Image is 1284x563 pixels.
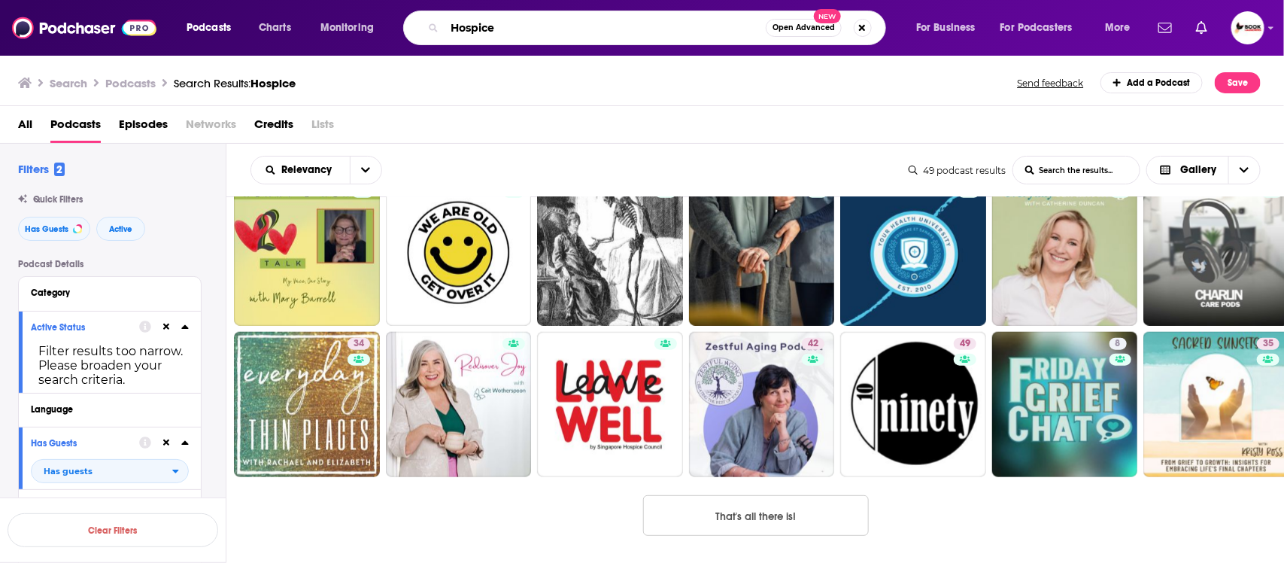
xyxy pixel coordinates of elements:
a: Episodes [119,112,168,143]
button: Show profile menu [1231,11,1264,44]
span: Quick Filters [33,194,83,205]
div: 49 podcast results [909,165,1006,176]
div: Search podcasts, credits, & more... [417,11,900,45]
span: Relevancy [282,165,338,175]
span: Open Advanced [773,24,835,32]
span: More [1105,17,1131,38]
div: Active Status [31,322,129,333]
a: 49 [840,332,986,478]
button: Category [31,283,189,302]
button: open menu [176,16,250,40]
span: Lists [311,112,334,143]
span: Has Guests [25,225,68,233]
span: Podcasts [187,17,231,38]
a: All [18,112,32,143]
span: Active [109,225,132,233]
span: Networks [186,112,236,143]
button: Active [96,217,145,241]
h3: Podcasts [105,76,156,90]
button: open menu [251,165,350,175]
button: Save [1215,72,1261,93]
button: open menu [350,157,381,184]
span: For Business [916,17,976,38]
a: Show notifications dropdown [1152,15,1178,41]
span: Hospice [250,76,296,90]
a: 8 [1109,338,1127,350]
a: 49 [954,338,976,350]
h2: filter dropdown [31,459,189,483]
span: Gallery [1180,165,1216,175]
button: Has Guests [18,217,90,241]
div: Search Results: [174,76,296,90]
span: 8 [1116,336,1121,351]
button: Clear Filters [8,513,218,547]
a: Search Results:Hospice [174,76,296,90]
span: 35 [1263,336,1273,351]
div: Filter results too narrow. Please broaden your search criteria. [31,344,189,387]
div: Has Guests [31,438,129,449]
span: Has guests [44,467,93,476]
span: 2 [54,163,65,176]
span: New [814,9,841,23]
input: Search podcasts, credits, & more... [445,16,766,40]
button: Language [31,400,189,418]
button: Open AdvancedNew [766,19,842,37]
a: Charts [249,16,300,40]
button: open menu [1094,16,1149,40]
a: 8 [992,332,1138,478]
p: Podcast Details [18,259,202,269]
a: 35 [1257,338,1279,350]
span: Logged in as BookLaunchers [1231,11,1264,44]
span: Charts [259,17,291,38]
div: Category [31,288,179,298]
button: Has Guests [31,434,139,452]
button: open menu [310,16,393,40]
button: Active Status [31,318,139,336]
a: Credits [254,112,293,143]
img: User Profile [1231,11,1264,44]
h3: Search [50,76,87,90]
button: Brand Safety & Suitability [31,496,189,515]
button: Send feedback [1013,77,1088,90]
span: Monitoring [320,17,374,38]
a: Add a Podcast [1100,72,1204,93]
span: 42 [808,336,818,351]
button: open menu [31,459,189,483]
button: Nothing here. [643,495,869,536]
button: open menu [991,16,1094,40]
button: Choose View [1146,156,1261,184]
a: 34 [234,332,380,478]
img: Podchaser - Follow, Share and Rate Podcasts [12,14,156,42]
a: 42 [802,338,824,350]
span: For Podcasters [1000,17,1073,38]
a: Show notifications dropdown [1190,15,1213,41]
span: 49 [960,336,970,351]
button: open menu [906,16,994,40]
h2: Filters [18,162,65,176]
a: 42 [689,332,835,478]
a: 34 [348,338,370,350]
span: 34 [354,336,364,351]
div: Language [31,404,179,415]
h2: Choose List sort [250,156,382,184]
a: Podcasts [50,112,101,143]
